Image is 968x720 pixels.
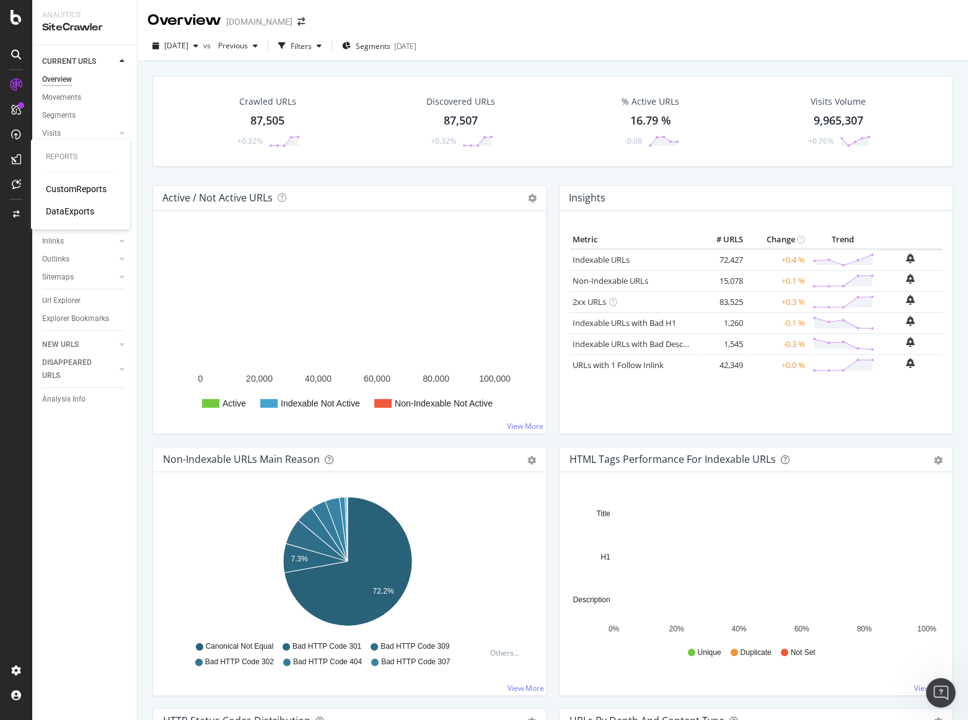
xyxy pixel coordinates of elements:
[372,587,394,595] text: 72.2%
[42,253,69,266] div: Outlinks
[917,625,936,633] text: 100%
[226,15,293,28] div: [DOMAIN_NAME]
[609,625,620,633] text: 0%
[42,338,116,351] a: NEW URLS
[697,270,746,291] td: 15,078
[164,40,188,51] span: 2025 Sep. 14th
[934,456,943,465] div: gear
[570,492,938,636] svg: A chart.
[625,136,642,146] div: -0.08
[213,40,248,51] span: Previous
[305,374,332,384] text: 40,000
[46,152,115,162] div: Reports
[697,333,746,354] td: 1,545
[906,295,915,305] div: bell-plus
[856,625,871,633] text: 80%
[508,683,544,693] a: View More
[42,91,81,104] div: Movements
[394,41,416,51] div: [DATE]
[163,492,532,636] svg: A chart.
[527,456,536,465] div: gear
[746,354,808,375] td: +0.0 %
[42,55,96,68] div: CURRENT URLS
[42,127,116,140] a: Visits
[42,109,128,122] a: Segments
[42,127,61,140] div: Visits
[914,683,951,693] a: View More
[814,113,863,129] div: 9,965,307
[42,312,109,325] div: Explorer Bookmarks
[381,657,450,667] span: Bad HTTP Code 307
[46,205,94,217] a: DataExports
[163,453,320,465] div: Non-Indexable URLs Main Reason
[808,136,834,146] div: +0.76%
[364,374,390,384] text: 60,000
[697,354,746,375] td: 42,349
[573,254,630,265] a: Indexable URLs
[906,253,915,263] div: bell-plus
[246,374,273,384] text: 20,000
[746,333,808,354] td: -0.3 %
[198,374,203,384] text: 0
[811,95,866,108] div: Visits Volume
[528,194,537,203] i: Options
[42,55,116,68] a: CURRENT URLS
[163,230,532,424] svg: A chart.
[239,95,296,108] div: Crawled URLs
[250,113,284,129] div: 87,505
[206,641,273,652] span: Canonical Not Equal
[669,625,684,633] text: 20%
[570,453,776,465] div: HTML Tags Performance for Indexable URLs
[42,10,127,20] div: Analytics
[291,555,309,563] text: 7.3%
[281,398,360,408] text: Indexable Not Active
[746,291,808,312] td: +0.3 %
[42,235,64,248] div: Inlinks
[697,291,746,312] td: 83,525
[42,338,79,351] div: NEW URLS
[426,95,495,108] div: Discovered URLs
[906,316,915,326] div: bell-plus
[630,113,671,129] div: 16.79 %
[42,20,127,35] div: SiteCrawler
[746,249,808,271] td: +0.4 %
[731,625,746,633] text: 40%
[381,641,449,652] span: Bad HTTP Code 309
[791,648,816,658] span: Not Set
[740,648,771,658] span: Duplicate
[431,136,456,146] div: +0.32%
[794,625,809,633] text: 60%
[46,183,107,195] a: CustomReports
[42,356,105,382] div: DISAPPEARED URLS
[222,398,246,408] text: Active
[293,641,361,652] span: Bad HTTP Code 301
[42,253,116,266] a: Outlinks
[395,398,493,408] text: Non-Indexable Not Active
[746,312,808,333] td: -0.1 %
[808,230,878,249] th: Trend
[573,338,708,349] a: Indexable URLs with Bad Description
[444,113,478,129] div: 87,507
[205,657,274,667] span: Bad HTTP Code 302
[42,271,74,284] div: Sitemaps
[601,553,610,561] text: H1
[697,312,746,333] td: 1,260
[337,36,421,56] button: Segments[DATE]
[697,648,721,658] span: Unique
[507,421,543,431] a: View More
[273,36,327,56] button: Filters
[291,41,312,51] div: Filters
[573,317,676,328] a: Indexable URLs with Bad H1
[596,509,610,518] text: Title
[42,235,116,248] a: Inlinks
[42,393,86,406] div: Analysis Info
[213,36,263,56] button: Previous
[926,678,956,708] iframe: Intercom live chat
[42,356,116,382] a: DISAPPEARED URLS
[42,271,116,284] a: Sitemaps
[293,657,362,667] span: Bad HTTP Code 404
